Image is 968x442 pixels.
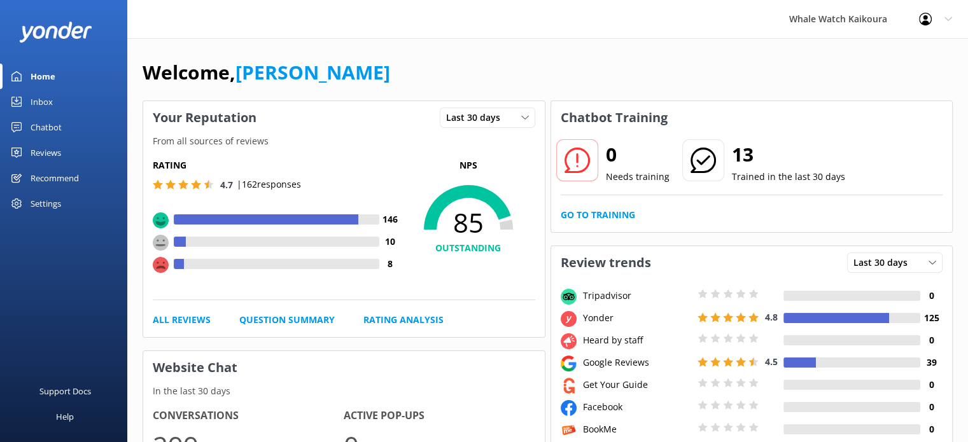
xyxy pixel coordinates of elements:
[920,378,943,392] h4: 0
[153,408,344,424] h4: Conversations
[580,333,694,347] div: Heard by staff
[143,101,266,134] h3: Your Reputation
[39,378,91,404] div: Support Docs
[379,212,402,226] h4: 146
[853,256,915,270] span: Last 30 days
[153,313,211,327] a: All Reviews
[551,101,677,134] h3: Chatbot Training
[143,134,545,148] p: From all sources of reviews
[31,165,79,191] div: Recommend
[237,177,301,191] p: | 162 responses
[561,208,635,222] a: Go to Training
[31,140,61,165] div: Reviews
[606,170,670,184] p: Needs training
[379,257,402,271] h4: 8
[379,235,402,249] h4: 10
[920,311,943,325] h4: 125
[580,378,694,392] div: Get Your Guide
[239,313,335,327] a: Question Summary
[143,57,390,88] h1: Welcome,
[19,22,92,43] img: yonder-white-logo.png
[580,311,694,325] div: Yonder
[31,114,62,140] div: Chatbot
[765,356,778,368] span: 4.5
[732,170,845,184] p: Trained in the last 30 days
[580,400,694,414] div: Facebook
[765,311,778,323] span: 4.8
[235,59,390,85] a: [PERSON_NAME]
[402,241,535,255] h4: OUTSTANDING
[402,207,535,238] span: 85
[606,139,670,170] h2: 0
[551,246,661,279] h3: Review trends
[580,289,694,303] div: Tripadvisor
[56,404,74,429] div: Help
[920,356,943,369] h4: 39
[920,289,943,303] h4: 0
[143,351,545,384] h3: Website Chat
[446,111,508,125] span: Last 30 days
[153,158,402,172] h5: Rating
[920,422,943,436] h4: 0
[402,158,535,172] p: NPS
[31,64,55,89] div: Home
[143,384,545,398] p: In the last 30 days
[220,179,233,191] span: 4.7
[920,333,943,347] h4: 0
[580,422,694,436] div: BookMe
[31,191,61,216] div: Settings
[580,356,694,369] div: Google Reviews
[344,408,535,424] h4: Active Pop-ups
[920,400,943,414] h4: 0
[363,313,444,327] a: Rating Analysis
[732,139,845,170] h2: 13
[31,89,53,114] div: Inbox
